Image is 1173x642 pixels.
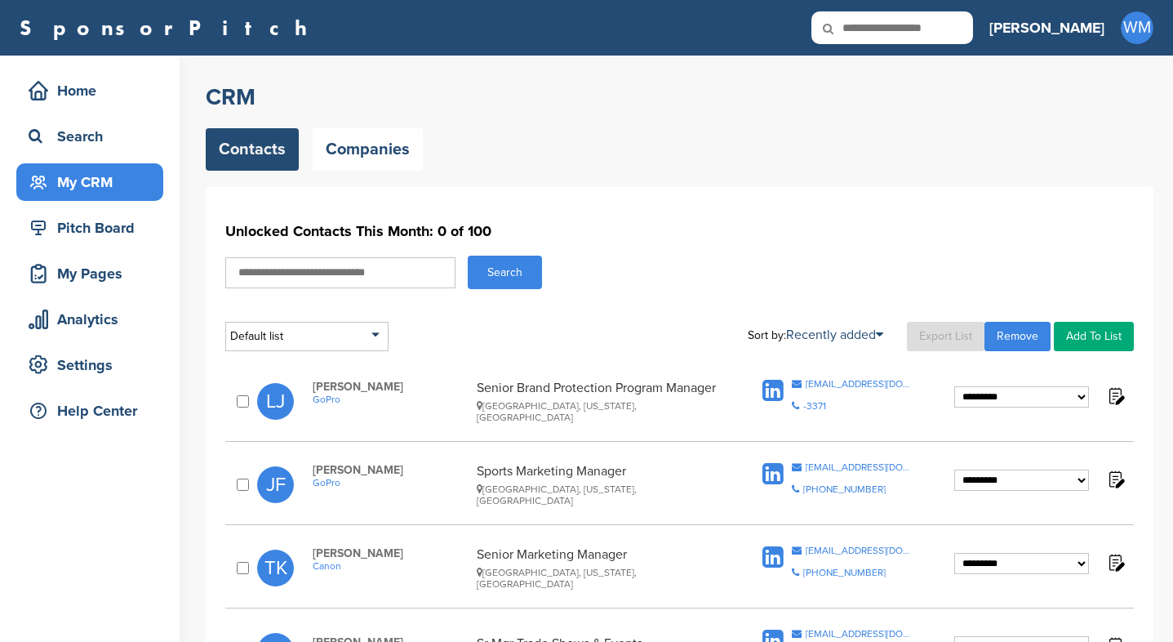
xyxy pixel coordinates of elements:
[989,16,1104,39] h3: [PERSON_NAME]
[24,76,163,105] div: Home
[206,128,299,171] a: Contacts
[806,546,914,555] div: [EMAIL_ADDRESS][DOMAIN_NAME]
[257,466,294,503] span: JF
[477,484,722,506] div: [GEOGRAPHIC_DATA], [US_STATE], [GEOGRAPHIC_DATA]
[468,256,542,289] button: Search
[477,567,722,590] div: [GEOGRAPHIC_DATA], [US_STATE], [GEOGRAPHIC_DATA]
[20,17,318,38] a: SponsorPitch
[225,216,1134,246] h1: Unlocked Contacts This Month: 0 of 100
[16,301,163,338] a: Analytics
[313,380,469,394] span: [PERSON_NAME]
[16,209,163,247] a: Pitch Board
[477,400,722,423] div: [GEOGRAPHIC_DATA], [US_STATE], [GEOGRAPHIC_DATA]
[24,259,163,288] div: My Pages
[803,484,886,494] div: [PHONE_NUMBER]
[477,380,722,423] div: Senior Brand Protection Program Manager
[16,346,163,384] a: Settings
[16,72,163,109] a: Home
[1121,11,1153,44] span: WM
[313,463,469,477] span: [PERSON_NAME]
[806,629,914,639] div: [EMAIL_ADDRESS][DOMAIN_NAME]
[1105,386,1126,406] img: Notes
[225,322,389,351] div: Default list
[803,568,886,577] div: [PHONE_NUMBER]
[1054,322,1134,351] a: Add To List
[24,167,163,197] div: My CRM
[313,128,423,171] a: Companies
[786,327,883,343] a: Recently added
[24,213,163,243] div: Pitch Board
[16,392,163,430] a: Help Center
[748,328,883,341] div: Sort by:
[16,163,163,201] a: My CRM
[1105,469,1126,489] img: Notes
[1105,552,1126,573] img: Notes
[24,350,163,380] div: Settings
[16,255,163,292] a: My Pages
[257,550,294,586] span: TK
[257,383,294,420] span: LJ
[313,394,469,405] a: GoPro
[313,546,469,560] span: [PERSON_NAME]
[803,401,826,411] div: -3371
[806,379,914,389] div: [EMAIL_ADDRESS][DOMAIN_NAME]
[989,10,1104,46] a: [PERSON_NAME]
[806,462,914,472] div: [EMAIL_ADDRESS][DOMAIN_NAME]
[16,118,163,155] a: Search
[313,560,469,572] a: Canon
[477,463,722,506] div: Sports Marketing Manager
[206,82,1153,112] h2: CRM
[984,322,1051,351] a: Remove
[24,396,163,426] div: Help Center
[313,477,469,488] a: GoPro
[477,546,722,590] div: Senior Marketing Manager
[24,122,163,151] div: Search
[24,305,163,334] div: Analytics
[907,322,984,351] a: Export List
